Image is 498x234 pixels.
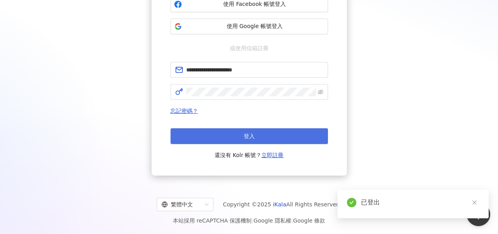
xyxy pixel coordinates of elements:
[291,217,293,224] span: |
[185,0,324,8] span: 使用 Facebook 帳號登入
[254,217,291,224] a: Google 隱私權
[244,133,255,139] span: 登入
[252,217,254,224] span: |
[361,198,479,207] div: 已登出
[170,19,328,34] button: 使用 Google 帳號登入
[161,198,202,211] div: 繁體中文
[293,217,325,224] a: Google 條款
[215,150,284,160] span: 還沒有 Kolr 帳號？
[223,200,341,209] span: Copyright © 2025 All Rights Reserved.
[173,216,325,225] span: 本站採用 reCAPTCHA 保護機制
[273,201,286,208] a: iKala
[472,200,477,205] span: close
[224,44,274,52] span: 或使用信箱註冊
[170,128,328,144] button: 登入
[185,22,324,30] span: 使用 Google 帳號登入
[347,198,356,207] span: check-circle
[318,89,323,95] span: eye-invisible
[261,152,283,158] a: 立即註冊
[170,108,198,114] a: 忘記密碼？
